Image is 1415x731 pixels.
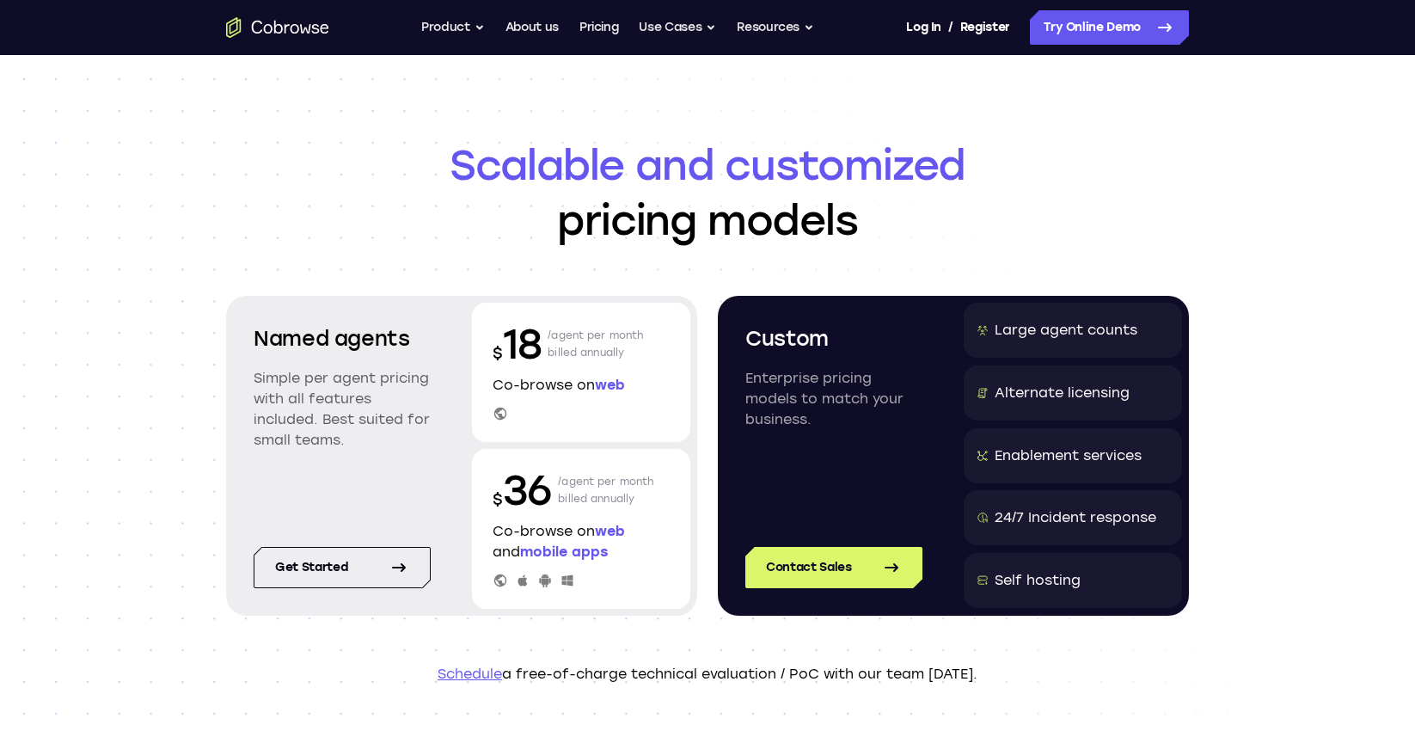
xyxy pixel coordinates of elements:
a: About us [505,10,559,45]
span: mobile apps [520,544,608,560]
p: Co-browse on and [493,521,670,562]
p: 36 [493,463,551,518]
button: Product [421,10,485,45]
h2: Custom [745,323,922,354]
a: Contact Sales [745,547,922,588]
span: $ [493,344,503,363]
a: Log In [906,10,940,45]
button: Use Cases [639,10,716,45]
button: Resources [737,10,814,45]
div: Alternate licensing [995,383,1130,403]
a: Try Online Demo [1030,10,1189,45]
p: Simple per agent pricing with all features included. Best suited for small teams. [254,368,431,451]
a: Get started [254,547,431,588]
p: a free-of-charge technical evaluation / PoC with our team [DATE]. [226,664,1189,685]
span: web [595,377,625,393]
a: Schedule [438,666,502,682]
p: /agent per month billed annually [548,316,644,372]
span: / [948,17,953,38]
div: Large agent counts [995,320,1137,341]
p: /agent per month billed annually [558,463,654,518]
div: Enablement services [995,445,1142,466]
div: Self hosting [995,570,1081,591]
h1: pricing models [226,138,1189,248]
p: Enterprise pricing models to match your business. [745,368,922,430]
span: $ [493,490,503,509]
span: Scalable and customized [226,138,1189,193]
a: Register [960,10,1010,45]
div: 24/7 Incident response [995,507,1156,528]
a: Go to the home page [226,17,329,38]
span: web [595,523,625,539]
p: 18 [493,316,541,372]
p: Co-browse on [493,375,670,396]
a: Pricing [579,10,619,45]
h2: Named agents [254,323,431,354]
